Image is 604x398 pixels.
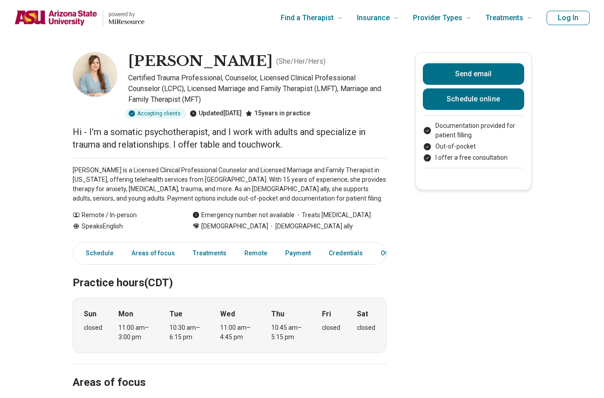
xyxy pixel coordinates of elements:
[73,354,387,390] h2: Areas of focus
[322,323,340,332] div: closed
[14,4,144,32] a: Home page
[423,121,524,162] ul: Payment options
[486,12,523,24] span: Treatments
[220,309,235,319] strong: Wed
[413,12,462,24] span: Provider Types
[190,109,242,118] div: Updated [DATE]
[281,12,334,24] span: Find a Therapist
[423,142,524,151] li: Out-of-pocket
[201,222,268,231] span: [DEMOGRAPHIC_DATA]
[84,309,96,319] strong: Sun
[375,244,408,262] a: Other
[118,309,133,319] strong: Mon
[239,244,273,262] a: Remote
[423,88,524,110] a: Schedule online
[547,11,590,25] button: Log In
[118,323,153,342] div: 11:00 am – 3:00 pm
[423,63,524,85] button: Send email
[423,153,524,162] li: I offer a free consultation
[73,126,387,151] p: Hi - I'm a somatic psychotherapist, and I work with adults and specialize in trauma and relations...
[109,11,144,18] p: powered by
[423,121,524,140] li: Documentation provided for patient filling
[280,244,316,262] a: Payment
[192,210,295,220] div: Emergency number not available
[128,52,273,71] h1: [PERSON_NAME]
[73,297,387,353] div: When does the program meet?
[75,244,119,262] a: Schedule
[126,244,180,262] a: Areas of focus
[73,254,387,291] h2: Practice hours (CDT)
[73,166,387,203] p: [PERSON_NAME] is a Licensed Clinical Professional Counselor and Licensed Marriage and Family Ther...
[276,56,326,67] p: ( She/Her/Hers )
[73,210,174,220] div: Remote / In-person
[271,323,306,342] div: 10:45 am – 5:15 pm
[169,323,204,342] div: 10:30 am – 6:15 pm
[295,210,371,220] span: Treats [MEDICAL_DATA]
[322,309,331,319] strong: Fri
[271,309,284,319] strong: Thu
[357,12,390,24] span: Insurance
[169,309,183,319] strong: Tue
[220,323,255,342] div: 11:00 am – 4:45 pm
[125,109,186,118] div: Accepting clients
[128,73,387,105] p: Certified Trauma Professional, Counselor, Licensed Clinical Professional Counselor (LCPC), Licens...
[357,323,375,332] div: closed
[357,309,368,319] strong: Sat
[73,222,174,231] div: Speaks English
[323,244,368,262] a: Credentials
[268,222,353,231] span: [DEMOGRAPHIC_DATA] ally
[187,244,232,262] a: Treatments
[84,323,102,332] div: closed
[245,109,310,118] div: 15 years in practice
[73,52,117,97] img: Katy Adams, Certified Trauma Professional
